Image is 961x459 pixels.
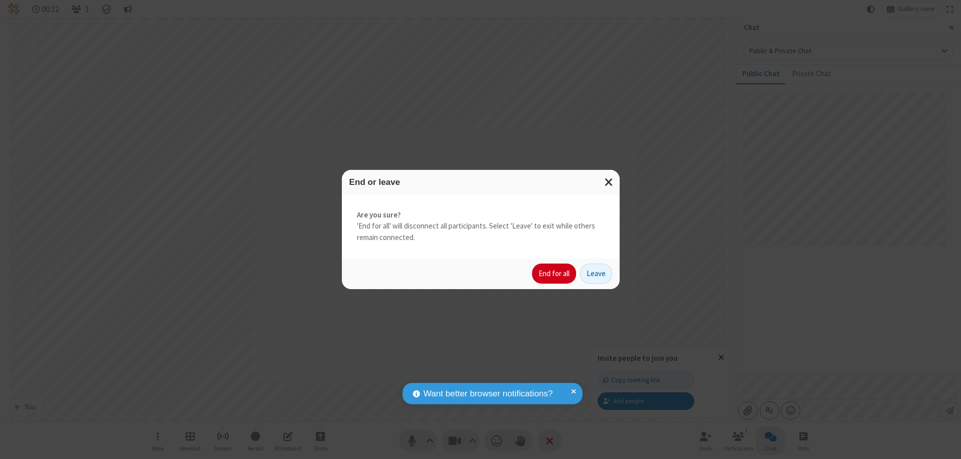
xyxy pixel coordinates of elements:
span: Want better browser notifications? [423,387,553,400]
h3: End or leave [349,177,612,187]
div: 'End for all' will disconnect all participants. Select 'Leave' to exit while others remain connec... [342,194,620,259]
button: End for all [532,264,576,284]
strong: Are you sure? [357,209,605,221]
button: Leave [580,264,612,284]
button: Close modal [599,170,620,194]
